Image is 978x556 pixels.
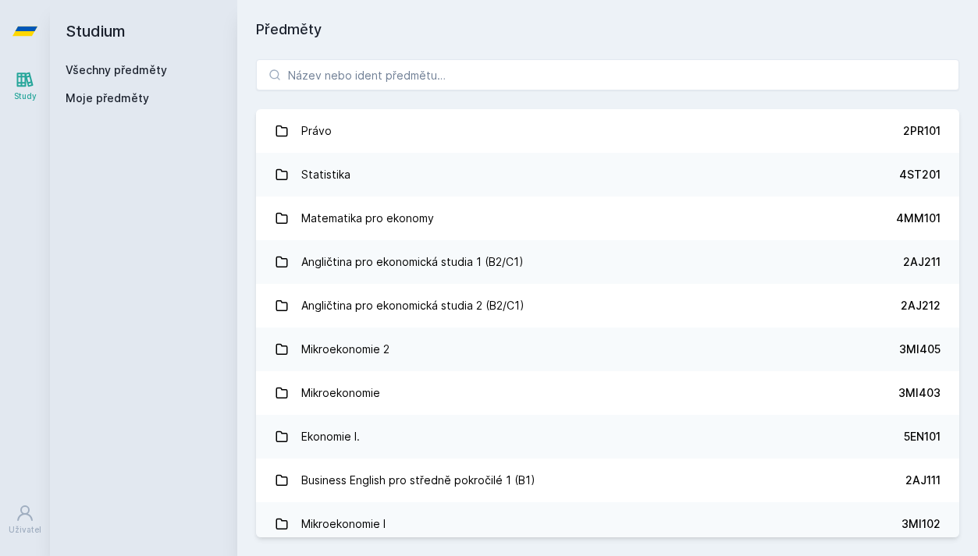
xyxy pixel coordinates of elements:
a: Business English pro středně pokročilé 1 (B1) 2AJ111 [256,459,959,502]
div: 3MI405 [899,342,941,357]
div: 3MI102 [902,516,941,532]
div: 4ST201 [899,167,941,182]
a: Právo 2PR101 [256,109,959,153]
div: Matematika pro ekonomy [301,203,434,234]
span: Moje předměty [66,90,149,106]
div: Právo [301,115,332,147]
a: Mikroekonomie I 3MI102 [256,502,959,546]
div: 2AJ211 [903,254,941,270]
a: Angličtina pro ekonomická studia 1 (B2/C1) 2AJ211 [256,240,959,284]
input: Název nebo ident předmětu… [256,59,959,90]
div: Study [14,90,37,102]
div: 2PR101 [903,123,941,139]
a: Ekonomie I. 5EN101 [256,415,959,459]
div: Mikroekonomie 2 [301,334,389,365]
div: 2AJ111 [905,473,941,488]
a: Matematika pro ekonomy 4MM101 [256,197,959,240]
a: Angličtina pro ekonomická studia 2 (B2/C1) 2AJ212 [256,284,959,328]
div: 3MI403 [898,385,941,401]
a: Study [3,62,47,110]
div: Business English pro středně pokročilé 1 (B1) [301,465,535,496]
div: 2AJ212 [901,298,941,313]
div: Statistika [301,159,350,190]
div: Mikroekonomie I [301,508,386,540]
h1: Předměty [256,19,959,41]
a: Všechny předměty [66,63,167,76]
a: Uživatel [3,496,47,544]
div: 4MM101 [896,211,941,226]
a: Mikroekonomie 3MI403 [256,371,959,415]
div: Angličtina pro ekonomická studia 2 (B2/C1) [301,290,525,321]
a: Mikroekonomie 2 3MI405 [256,328,959,371]
div: Mikroekonomie [301,377,380,409]
a: Statistika 4ST201 [256,153,959,197]
div: Ekonomie I. [301,421,360,452]
div: 5EN101 [904,429,941,444]
div: Uživatel [9,524,41,536]
div: Angličtina pro ekonomická studia 1 (B2/C1) [301,246,524,278]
